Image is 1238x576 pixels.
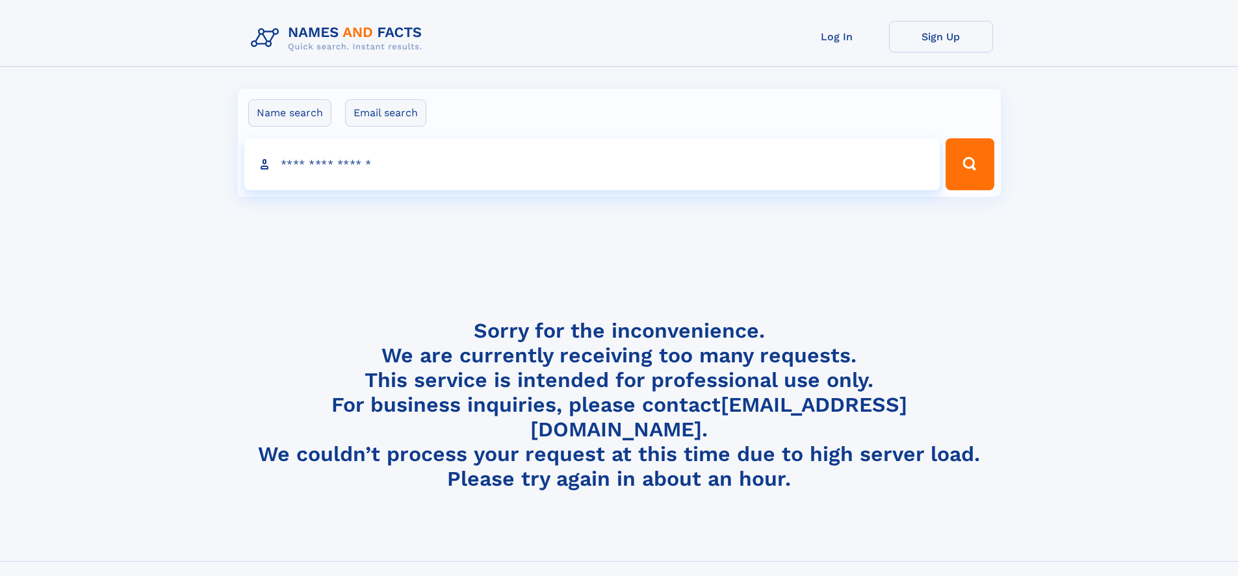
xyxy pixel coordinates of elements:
[244,138,940,190] input: search input
[246,21,433,56] img: Logo Names and Facts
[246,318,993,492] h4: Sorry for the inconvenience. We are currently receiving too many requests. This service is intend...
[946,138,994,190] button: Search Button
[248,99,331,127] label: Name search
[889,21,993,53] a: Sign Up
[345,99,426,127] label: Email search
[785,21,889,53] a: Log In
[530,392,907,442] a: [EMAIL_ADDRESS][DOMAIN_NAME]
